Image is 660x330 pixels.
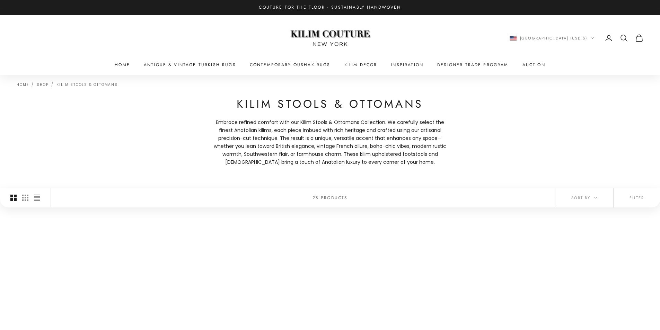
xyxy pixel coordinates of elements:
span: Embrace refined comfort with our Kilim Stools & Ottomans Collection. We carefully select the fine... [212,118,448,167]
img: United States [510,36,517,41]
img: Logo of Kilim Couture New York [287,22,373,55]
a: Contemporary Oushak Rugs [250,61,331,68]
a: Auction [522,61,545,68]
nav: Primary navigation [17,61,643,68]
summary: Kilim Decor [344,61,377,68]
span: Sort by [571,195,597,201]
span: [GEOGRAPHIC_DATA] (USD $) [520,35,588,41]
p: 28 products [313,194,348,201]
button: Change country or currency [510,35,595,41]
a: Home [115,61,130,68]
nav: Breadcrumb [17,82,118,87]
h1: Kilim Stools & Ottomans [212,97,448,112]
button: Filter [614,188,660,207]
a: Antique & Vintage Turkish Rugs [144,61,236,68]
button: Switch to compact product images [34,188,40,207]
a: Kilim Stools & Ottomans [56,82,117,87]
a: Shop [37,82,49,87]
a: Home [17,82,29,87]
a: Designer Trade Program [437,61,509,68]
a: Inspiration [391,61,423,68]
p: Couture for the Floor · Sustainably Handwoven [259,4,401,11]
nav: Secondary navigation [510,34,644,42]
button: Switch to smaller product images [22,188,28,207]
button: Switch to larger product images [10,188,17,207]
button: Sort by [555,188,613,207]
